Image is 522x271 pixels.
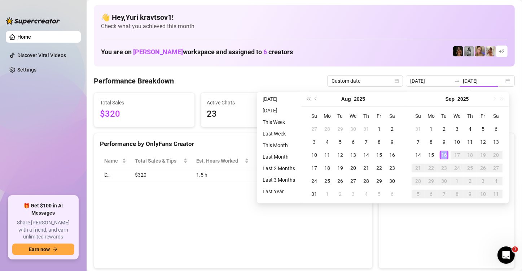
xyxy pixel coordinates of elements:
[253,154,300,168] th: Sales / Hour
[454,78,460,84] span: swap-right
[300,154,367,168] th: Chat Conversion
[17,52,66,58] a: Discover Viral Videos
[258,157,290,165] span: Sales / Hour
[131,168,192,182] td: $320
[17,67,36,73] a: Settings
[12,244,74,255] button: Earn nowarrow-right
[101,12,508,22] h4: 👋 Hey, Yuri kravtsov1 !
[463,77,504,85] input: End date
[17,34,31,40] a: Home
[395,79,399,83] span: calendar
[101,22,508,30] span: Check what you achieved this month
[454,78,460,84] span: to
[313,99,402,107] span: Messages Sent
[313,107,402,121] span: 136
[304,171,316,179] span: 14 %
[453,46,463,56] img: D
[499,47,505,55] span: + 2
[100,107,189,121] span: $320
[332,76,399,86] span: Custom date
[475,46,485,56] img: Cherry
[304,157,356,165] span: Chat Conversion
[464,46,474,56] img: A
[100,168,131,182] td: D…
[207,99,295,107] span: Active Chats
[133,48,183,56] span: [PERSON_NAME]
[385,139,509,149] div: Sales by OnlyFans Creator
[207,107,295,121] span: 23
[410,77,451,85] input: Start date
[100,154,131,168] th: Name
[196,157,243,165] div: Est. Hours Worked
[53,247,58,252] span: arrow-right
[192,168,253,182] td: 1.5 h
[12,219,74,241] span: Share [PERSON_NAME] with a friend, and earn unlimited rewards
[101,48,293,56] h1: You are on workspace and assigned to creators
[94,76,174,86] h4: Performance Breakdown
[135,157,181,165] span: Total Sales & Tips
[29,246,50,252] span: Earn now
[100,139,367,149] div: Performance by OnlyFans Creator
[131,154,192,168] th: Total Sales & Tips
[104,157,120,165] span: Name
[100,99,189,107] span: Total Sales
[497,246,515,264] iframe: Intercom live chat
[512,246,518,252] span: 1
[6,17,60,25] img: logo-BBDzfeDw.svg
[12,202,74,216] span: 🎁 Get $100 in AI Messages
[486,46,496,56] img: Green
[263,48,267,56] span: 6
[253,168,300,182] td: $213.33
